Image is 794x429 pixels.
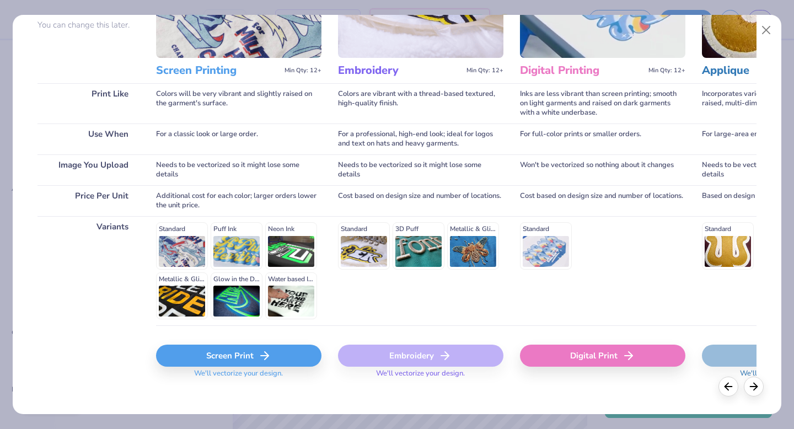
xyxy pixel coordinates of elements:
[156,154,321,185] div: Needs to be vectorized so it might lose some details
[372,369,469,385] span: We'll vectorize your design.
[520,124,685,154] div: For full-color prints or smaller orders.
[156,185,321,216] div: Additional cost for each color; larger orders lower the unit price.
[338,83,503,124] div: Colors are vibrant with a thread-based textured, high-quality finish.
[156,83,321,124] div: Colors will be very vibrant and slightly raised on the garment's surface.
[37,154,140,185] div: Image You Upload
[338,185,503,216] div: Cost based on design size and number of locations.
[466,67,503,74] span: Min Qty: 12+
[37,83,140,124] div: Print Like
[338,63,462,78] h3: Embroidery
[190,369,287,385] span: We'll vectorize your design.
[338,345,503,367] div: Embroidery
[37,216,140,325] div: Variants
[756,20,777,41] button: Close
[37,185,140,216] div: Price Per Unit
[520,154,685,185] div: Won't be vectorized so nothing about it changes
[37,20,140,30] p: You can change this later.
[338,124,503,154] div: For a professional, high-end look; ideal for logos and text on hats and heavy garments.
[285,67,321,74] span: Min Qty: 12+
[520,185,685,216] div: Cost based on design size and number of locations.
[520,345,685,367] div: Digital Print
[648,67,685,74] span: Min Qty: 12+
[37,124,140,154] div: Use When
[520,63,644,78] h3: Digital Printing
[520,83,685,124] div: Inks are less vibrant than screen printing; smooth on light garments and raised on dark garments ...
[156,345,321,367] div: Screen Print
[156,63,280,78] h3: Screen Printing
[156,124,321,154] div: For a classic look or large order.
[338,154,503,185] div: Needs to be vectorized so it might lose some details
